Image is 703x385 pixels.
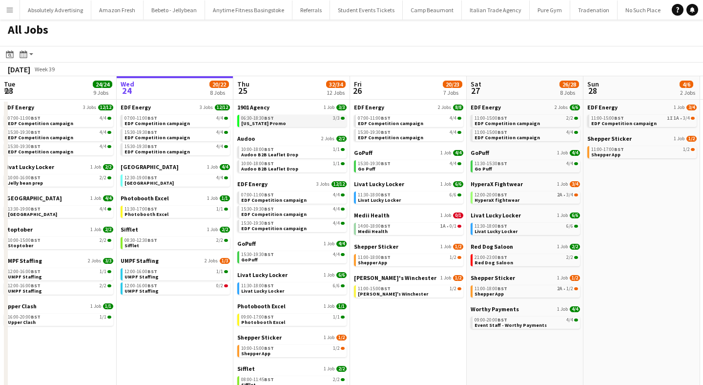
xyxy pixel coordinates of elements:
[591,116,624,121] span: 11:00-15:00
[381,254,391,260] span: BST
[475,223,578,234] a: 11:30-18:00BST6/6Livat Lucky Locker
[591,116,695,121] div: •
[566,224,573,229] span: 6/6
[557,150,568,156] span: 1 Job
[264,160,274,167] span: BST
[237,104,347,135] div: 1901 Agency1 Job3/306:30-18:30BST3/3[US_STATE] Promo
[686,105,697,110] span: 3/4
[354,243,463,274] div: Shepper Sticker1 Job1/211:00-18:00BST1/2Shepper App
[8,211,57,217] span: Southend Airport
[124,207,157,212] span: 11:30-17:00
[31,206,41,212] span: BST
[475,192,578,197] div: •
[124,149,190,155] span: EDF Competition campaign
[241,211,307,217] span: EDF Competition campaign
[333,207,340,212] span: 4/4
[4,226,113,233] a: Stoptober1 Job2/2
[358,192,391,197] span: 11:30-18:00
[497,254,507,260] span: BST
[674,116,679,121] span: 1A
[497,115,507,121] span: BST
[354,212,463,219] a: Medii Health1 Job0/1
[8,115,111,126] a: 07:00-11:00BST4/4EDF Competition campaign
[358,192,461,203] a: 11:30-18:00BST6/6Livat Lucky Locker
[100,238,106,243] span: 2/2
[100,144,106,149] span: 4/4
[358,160,461,171] a: 15:30-19:30BST4/4Go Puff
[471,180,580,212] div: HyperaX Fightwear1 Job3/412:00-20:00BST2A•3/4HyperaX fightwear
[8,242,33,249] span: Stoptober
[333,116,340,121] span: 3/3
[358,197,401,203] span: Livat Lucky Locker
[450,116,456,121] span: 4/4
[354,243,398,250] span: Shepper Sticker
[147,206,157,212] span: BST
[475,161,507,166] span: 11:30-15:30
[358,224,391,229] span: 14:00-18:00
[354,212,463,243] div: Medii Health1 Job0/114:00-18:00BST1A•0/1Medii Health
[4,194,62,202] span: London Southend Airport
[591,120,657,127] span: EDF Competition campaign
[31,143,41,150] span: BST
[333,161,340,166] span: 1/1
[237,240,347,247] a: GoPuff1 Job4/4
[381,129,391,135] span: BST
[591,151,620,158] span: Shepper App
[331,181,347,187] span: 12/12
[147,237,157,243] span: BST
[237,135,255,142] span: Audoo
[330,0,403,20] button: Student Events Tickets
[566,192,573,197] span: 3/4
[98,105,113,110] span: 12/12
[471,180,580,188] a: HyperaX Fightwear1 Job3/4
[4,104,113,111] a: EDF Energy3 Jobs12/12
[453,150,463,156] span: 4/4
[566,255,573,260] span: 2/2
[241,225,307,232] span: EDF Competition campaign
[587,104,618,111] span: EDF Energy
[103,195,113,201] span: 4/4
[354,149,463,180] div: GoPuff1 Job4/415:30-19:30BST4/4Go Puff
[200,105,213,110] span: 3 Jobs
[686,136,697,142] span: 1/2
[358,115,461,126] a: 07:00-11:00BST4/4EDF Competition campaign
[618,0,669,20] button: No Such Place
[207,227,218,233] span: 1 Job
[557,181,568,187] span: 1 Job
[450,224,456,229] span: 0/1
[8,206,111,217] a: 13:30-19:00BST4/4[GEOGRAPHIC_DATA]
[124,180,174,186] span: Southend Airport
[358,224,461,229] div: •
[264,146,274,152] span: BST
[4,104,113,163] div: EDF Energy3 Jobs12/1207:00-11:00BST4/4EDF Competition campaign15:30-19:30BST4/4EDF Competition ca...
[4,104,34,111] span: EDF Energy
[471,243,580,250] a: Red Dog Saloon1 Job2/2
[471,243,580,274] div: Red Dog Saloon1 Job2/221:00-23:00BST2/2Red Dog Saloon
[471,212,521,219] span: Livat Lucky Locker
[216,144,223,149] span: 4/4
[324,105,334,110] span: 1 Job
[216,116,223,121] span: 4/4
[471,212,580,219] a: Livat Lucky Locker1 Job6/6
[440,150,451,156] span: 1 Job
[4,163,113,171] a: Livat Lucky Locker1 Job2/2
[614,115,624,121] span: BST
[453,181,463,187] span: 6/6
[354,243,463,250] a: Shepper Sticker1 Job1/2
[31,237,41,243] span: BST
[591,147,624,152] span: 11:00-17:00
[4,163,54,171] span: Livat Lucky Locker
[241,252,274,257] span: 15:30-19:30
[241,207,274,212] span: 15:30-19:30
[220,227,230,233] span: 2/2
[497,223,507,229] span: BST
[121,104,230,111] a: EDF Energy3 Jobs12/12
[100,175,106,180] span: 2/2
[381,160,391,167] span: BST
[264,220,274,226] span: BST
[497,129,507,135] span: BST
[215,105,230,110] span: 12/12
[207,195,218,201] span: 1 Job
[100,207,106,212] span: 4/4
[570,181,580,187] span: 3/4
